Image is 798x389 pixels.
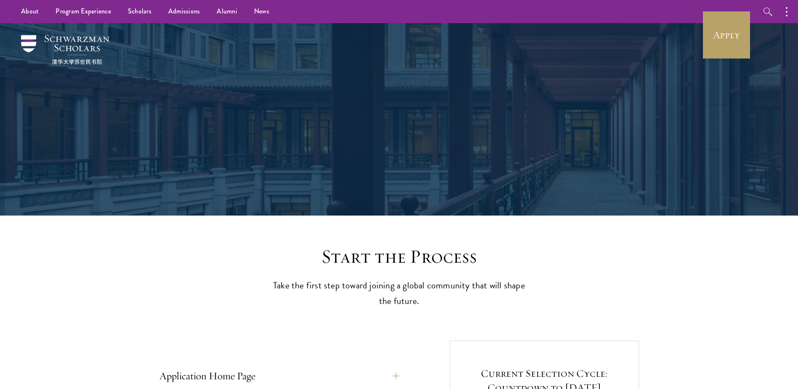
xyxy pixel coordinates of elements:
[21,35,109,64] img: Schwarzman Scholars
[269,278,530,309] p: Take the first step toward joining a global community that will shape the future.
[269,245,530,269] h2: Start the Process
[703,11,750,59] a: Apply
[159,366,399,386] button: Application Home Page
